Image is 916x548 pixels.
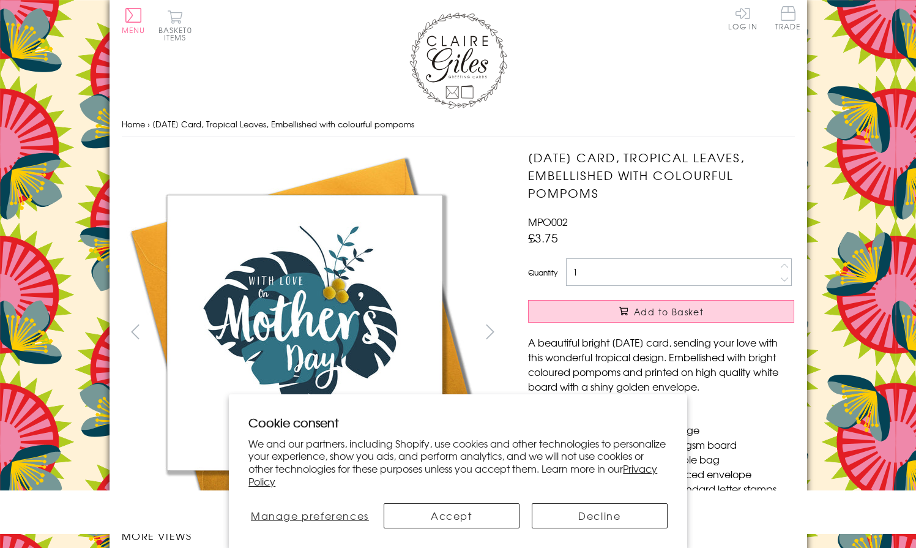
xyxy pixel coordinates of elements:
[248,437,668,488] p: We and our partners, including Shopify, use cookies and other technologies to personalize your ex...
[528,229,558,246] span: £3.75
[248,503,371,528] button: Manage preferences
[122,118,145,130] a: Home
[409,12,507,109] img: Claire Giles Greetings Cards
[251,508,369,523] span: Manage preferences
[121,149,488,516] img: Mother's Day Card, Tropical Leaves, Embellished with colourful pompoms
[122,112,795,137] nav: breadcrumbs
[532,503,668,528] button: Decline
[122,8,146,34] button: Menu
[248,461,657,489] a: Privacy Policy
[158,10,192,41] button: Basket0 items
[528,149,794,201] h1: [DATE] Card, Tropical Leaves, Embellished with colourful pompoms
[775,6,801,32] a: Trade
[164,24,192,43] span: 0 items
[504,149,871,516] img: Mother's Day Card, Tropical Leaves, Embellished with colourful pompoms
[122,24,146,36] span: Menu
[248,414,668,431] h2: Cookie consent
[728,6,758,30] a: Log In
[528,214,568,229] span: MPO002
[476,318,504,345] button: next
[528,267,557,278] label: Quantity
[147,118,150,130] span: ›
[384,503,519,528] button: Accept
[634,306,704,318] span: Add to Basket
[152,118,414,130] span: [DATE] Card, Tropical Leaves, Embellished with colourful pompoms
[775,6,801,30] span: Trade
[122,528,504,543] h3: More views
[122,318,149,345] button: prev
[528,300,794,323] button: Add to Basket
[528,335,794,394] p: A beautiful bright [DATE] card, sending your love with this wonderful tropical design. Embellishe...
